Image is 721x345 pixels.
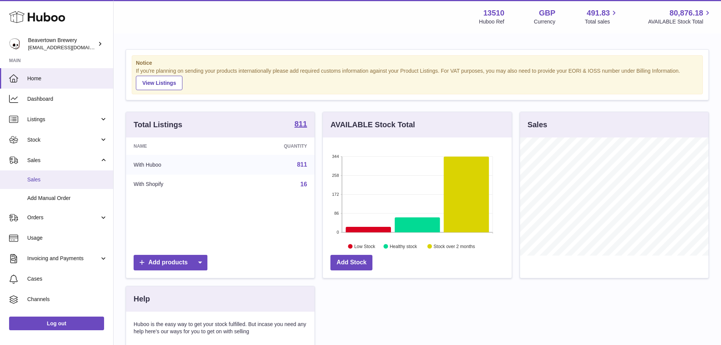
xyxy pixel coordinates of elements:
h3: Total Listings [134,120,182,130]
a: 491.83 Total sales [585,8,618,25]
span: Cases [27,275,107,283]
span: Usage [27,234,107,242]
text: Low Stock [354,244,375,249]
span: Orders [27,214,100,221]
td: With Shopify [126,175,228,194]
th: Quantity [228,137,315,155]
text: 344 [332,154,339,159]
span: AVAILABLE Stock Total [648,18,712,25]
strong: 811 [294,120,307,128]
p: Huboo is the easy way to get your stock fulfilled. But incase you need any help here's our ways f... [134,321,307,335]
text: 86 [335,211,339,215]
span: Stock [27,136,100,144]
a: View Listings [136,76,182,90]
span: Add Manual Order [27,195,107,202]
img: internalAdmin-13510@internal.huboo.com [9,38,20,50]
h3: AVAILABLE Stock Total [330,120,415,130]
text: 172 [332,192,339,197]
a: Add Stock [330,255,372,270]
span: Dashboard [27,95,107,103]
h3: Sales [528,120,547,130]
span: Channels [27,296,107,303]
td: With Huboo [126,155,228,175]
div: Beavertown Brewery [28,37,96,51]
text: 0 [337,230,339,234]
a: Log out [9,317,104,330]
a: 811 [297,161,307,168]
a: Add products [134,255,207,270]
text: 258 [332,173,339,178]
span: Listings [27,116,100,123]
h3: Help [134,294,150,304]
span: 491.83 [587,8,610,18]
span: 80,876.18 [670,8,703,18]
span: Total sales [585,18,618,25]
span: Home [27,75,107,82]
text: Stock over 2 months [434,244,475,249]
a: 80,876.18 AVAILABLE Stock Total [648,8,712,25]
strong: GBP [539,8,555,18]
a: 16 [301,181,307,187]
text: Healthy stock [390,244,417,249]
span: Sales [27,157,100,164]
div: If you're planning on sending your products internationally please add required customs informati... [136,67,699,90]
a: 811 [294,120,307,129]
div: Currency [534,18,556,25]
span: Invoicing and Payments [27,255,100,262]
span: [EMAIL_ADDRESS][DOMAIN_NAME] [28,44,111,50]
span: Sales [27,176,107,183]
strong: Notice [136,59,699,67]
th: Name [126,137,228,155]
div: Huboo Ref [479,18,505,25]
strong: 13510 [483,8,505,18]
